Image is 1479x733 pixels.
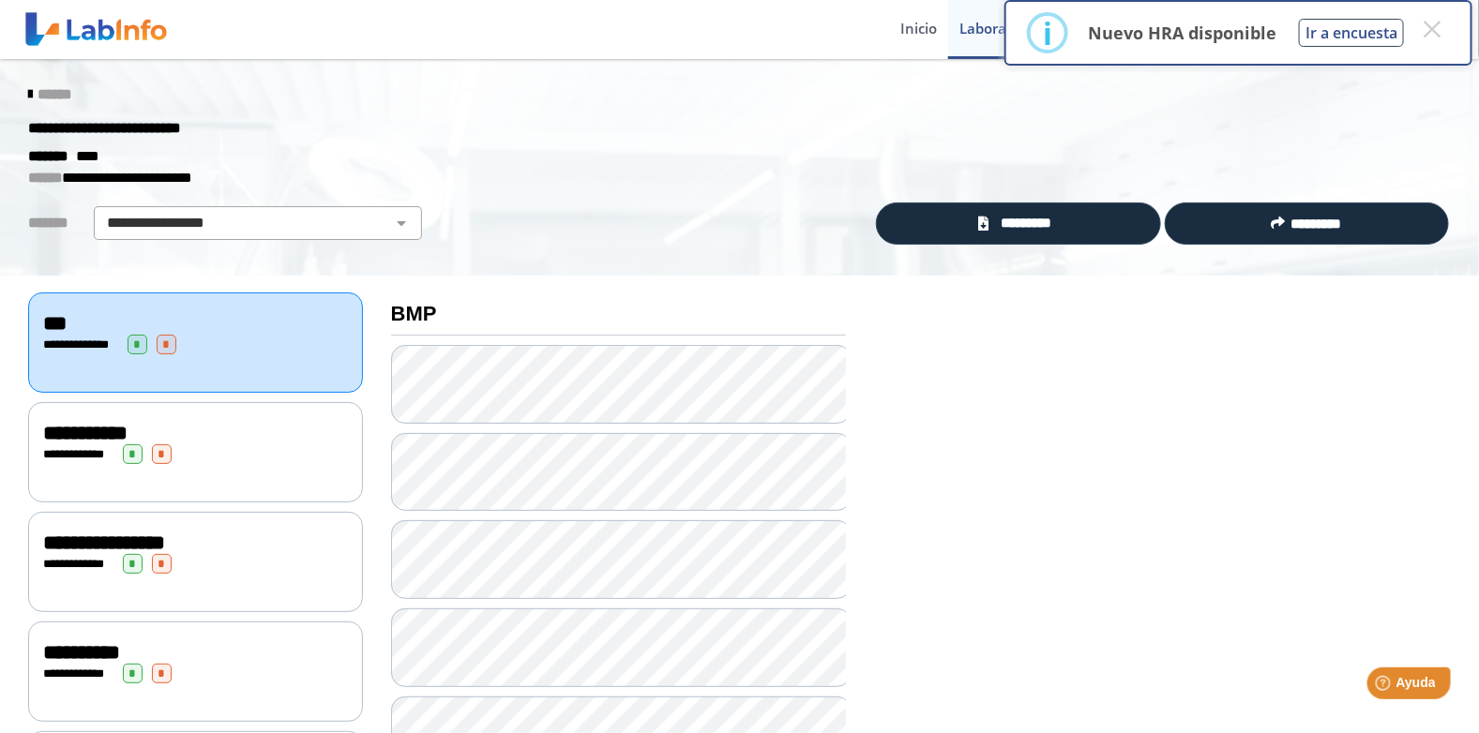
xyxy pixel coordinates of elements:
[391,302,437,325] b: BMP
[1415,12,1449,46] button: Close this dialog
[1043,16,1052,50] div: i
[1088,22,1276,44] p: Nuevo HRA disponible
[1299,19,1404,47] button: Ir a encuesta
[1312,660,1458,712] iframe: Help widget launcher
